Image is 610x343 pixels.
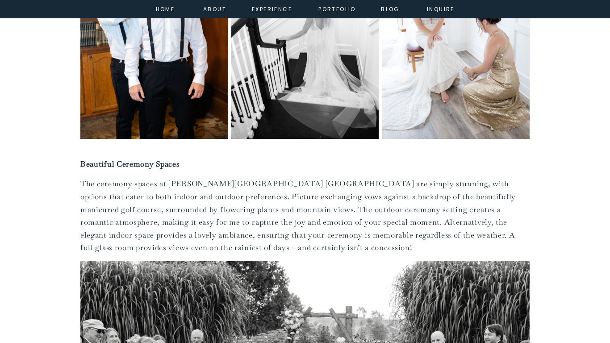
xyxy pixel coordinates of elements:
p: The ceremony spaces at [PERSON_NAME][GEOGRAPHIC_DATA] [GEOGRAPHIC_DATA] are simply stunning, with... [80,177,530,254]
a: home [153,4,177,13]
a: portfolio [318,4,356,13]
a: about [203,4,223,13]
a: inquire [425,4,457,13]
a: experience [252,4,288,13]
strong: Beautiful Ceremony Spaces [80,159,180,169]
a: Blog [374,4,406,13]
